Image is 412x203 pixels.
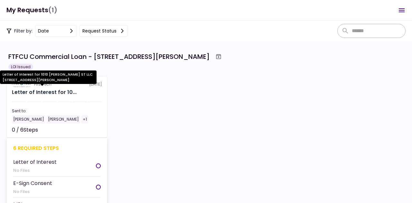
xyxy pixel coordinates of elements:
div: date [38,27,49,34]
div: [PERSON_NAME] [47,115,80,124]
div: Sent to: [12,108,102,114]
div: Letter of Interest for 1010 BRONSON ST LLC 1010 Bronson Street [12,88,77,96]
button: Request status [80,25,128,37]
div: FTFCU Commercial Loan - [STREET_ADDRESS][PERSON_NAME] [8,52,210,61]
span: (1) [48,4,57,17]
div: [PERSON_NAME] [12,115,45,124]
div: +1 [81,115,88,124]
div: 0 / 6 Steps [12,126,38,134]
div: E-Sign Consent [13,179,52,187]
h1: My Requests [6,4,57,17]
div: 6 required steps [13,144,101,152]
button: Archive workflow [213,51,224,62]
div: No Files [13,189,52,195]
div: No Files [13,167,57,174]
button: date [35,25,77,37]
div: Filter by: [6,25,128,37]
div: LOI Issued [8,64,33,70]
div: Letter of Interest [13,158,57,166]
div: Not started [73,126,102,134]
button: Open menu [394,3,409,18]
